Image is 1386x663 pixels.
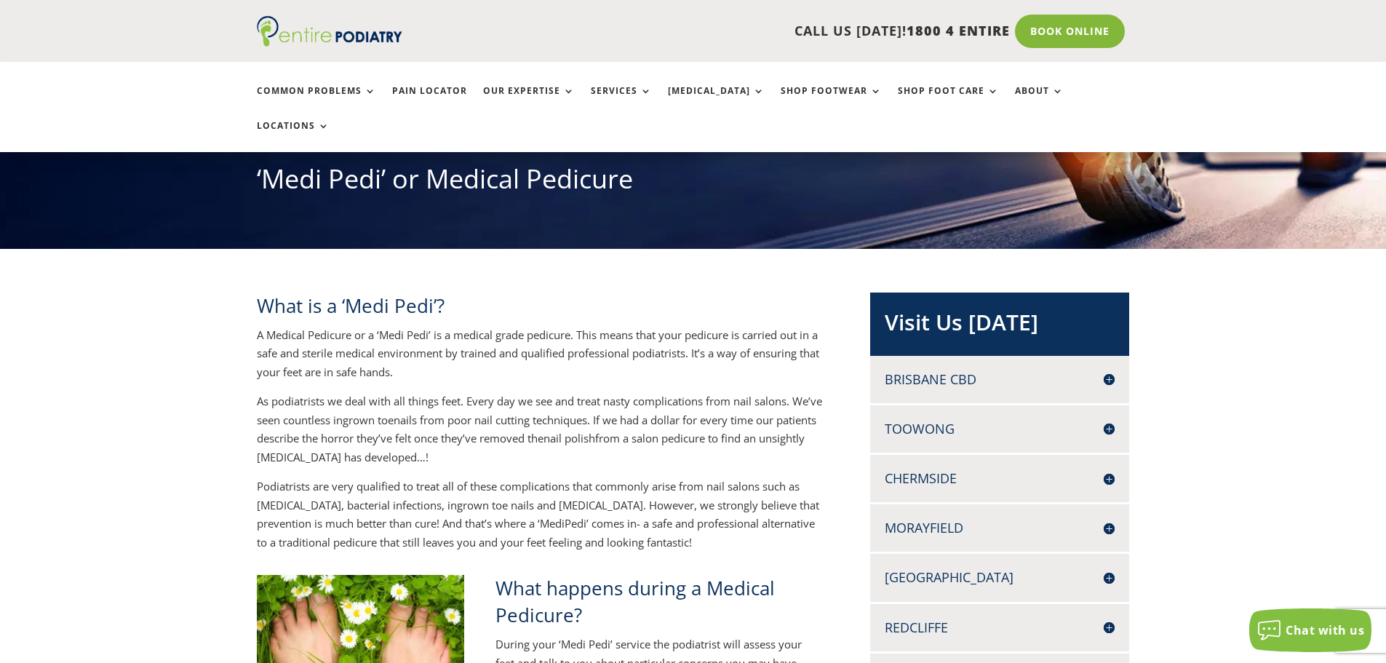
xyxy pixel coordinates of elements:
h4: [GEOGRAPHIC_DATA] [885,568,1115,587]
a: About [1015,86,1064,117]
span: 1800 4 ENTIRE [907,22,1010,39]
a: Shop Footwear [781,86,882,117]
a: Common Problems [257,86,376,117]
h2: Visit Us [DATE] [885,307,1115,345]
span: Chat with us [1286,622,1364,638]
h2: What is a ‘Medi Pedi’? [257,293,823,326]
img: logo (1) [257,16,402,47]
a: Book Online [1015,15,1125,48]
h4: Brisbane CBD [885,370,1115,389]
keyword: nail polish [543,431,595,445]
h4: Toowong [885,420,1115,438]
p: A Medical Pedicure or a ‘Medi Pedi’ is a medical grade pedicure. This means that your pedicure is... [257,326,823,393]
a: [MEDICAL_DATA] [668,86,765,117]
a: Services [591,86,652,117]
h2: What happens during a Medical Pedicure? [495,575,823,635]
a: Our Expertise [483,86,575,117]
h1: ‘Medi Pedi’ or Medical Pedicure [257,161,1130,205]
h4: Chermside [885,469,1115,488]
a: Shop Foot Care [898,86,999,117]
p: As podiatrists we deal with all things feet. Every day we see and treat nasty complications from ... [257,392,823,477]
a: Locations [257,121,330,152]
p: CALL US [DATE]! [458,22,1010,41]
a: Pain Locator [392,86,467,117]
p: Podiatrists are very qualified to treat all of these complications that commonly arise from nail ... [257,477,823,552]
h4: Morayfield [885,519,1115,537]
a: Entire Podiatry [257,35,402,49]
h4: Redcliffe [885,619,1115,637]
button: Chat with us [1249,608,1371,652]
